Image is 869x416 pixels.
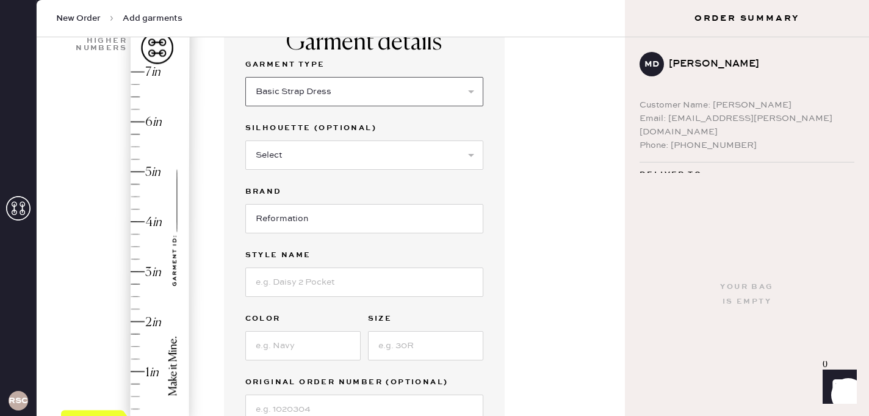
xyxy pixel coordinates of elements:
span: Deliver to: [640,167,705,182]
div: Customer Name: [PERSON_NAME] [640,98,854,112]
span: Add garments [123,12,182,24]
div: Your bag is empty [720,280,773,309]
div: [PERSON_NAME] [669,57,845,71]
h3: Order Summary [625,12,869,24]
div: Garment details [286,28,442,57]
iframe: Front Chat [811,361,864,414]
input: Brand name [245,204,483,233]
input: e.g. 30R [368,331,483,360]
h3: RSCPA [9,396,28,405]
div: in [151,64,160,81]
label: Original Order Number (Optional) [245,375,483,390]
label: Style name [245,248,483,263]
div: Show higher numbers [74,30,127,52]
label: Garment Type [245,57,483,72]
input: e.g. Navy [245,331,361,360]
div: 7 [145,64,151,81]
span: New Order [56,12,101,24]
label: Size [368,312,483,326]
h3: MD [644,60,659,68]
div: Phone: [PHONE_NUMBER] [640,139,854,152]
input: e.g. Daisy 2 Pocket [245,268,483,297]
label: Silhouette (optional) [245,121,483,136]
label: Brand [245,184,483,199]
div: Email: [EMAIL_ADDRESS][PERSON_NAME][DOMAIN_NAME] [640,112,854,139]
label: Color [245,312,361,326]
